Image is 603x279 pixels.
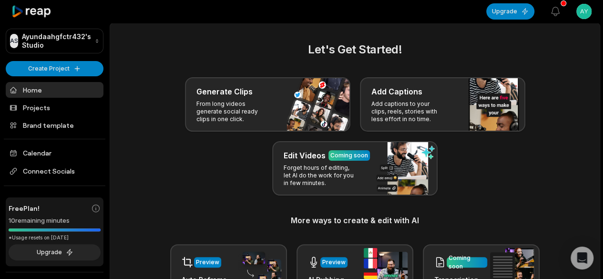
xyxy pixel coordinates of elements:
h3: More ways to create & edit with AI [122,215,588,226]
h3: Add Captions [371,86,422,97]
div: Preview [196,258,219,267]
h2: Let's Get Started! [122,41,588,58]
button: Upgrade [486,3,534,20]
a: Calendar [6,145,103,161]
div: Open Intercom Messenger [571,247,593,269]
div: Coming soon [330,151,368,160]
button: Upgrade [9,244,101,260]
p: From long videos generate social ready clips in one click. [196,100,270,123]
p: Add captions to your clips, reels, stories with less effort in no time. [371,100,445,123]
p: Ayundaahgfctr432's Studio [22,32,91,50]
a: Home [6,82,103,98]
button: Create Project [6,61,103,76]
div: Preview [322,258,346,267]
span: Connect Socials [6,163,103,180]
span: Free Plan! [9,203,40,213]
h3: Edit Videos [284,150,326,161]
div: 10 remaining minutes [9,216,101,226]
a: Brand template [6,117,103,133]
a: Projects [6,100,103,115]
div: Coming soon [449,254,485,271]
div: AS [10,34,18,48]
p: Forget hours of editing, let AI do the work for you in few minutes. [284,164,358,187]
div: *Usage resets on [DATE] [9,234,101,241]
h3: Generate Clips [196,86,253,97]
